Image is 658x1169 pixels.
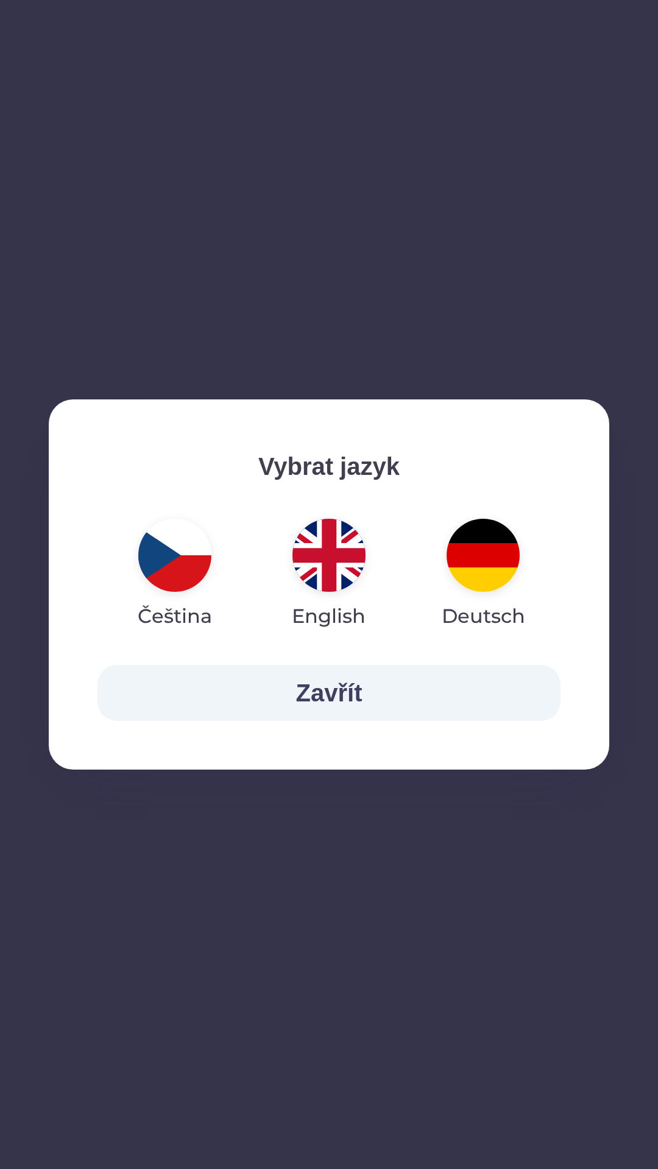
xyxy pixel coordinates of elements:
img: en flag [292,519,366,592]
p: English [292,602,366,631]
p: Čeština [138,602,212,631]
img: cs flag [138,519,211,592]
button: Čeština [108,509,241,641]
img: de flag [447,519,520,592]
button: English [263,509,395,641]
p: Vybrat jazyk [97,448,561,485]
button: Zavřít [97,665,561,721]
button: Deutsch [412,509,554,641]
p: Deutsch [442,602,525,631]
